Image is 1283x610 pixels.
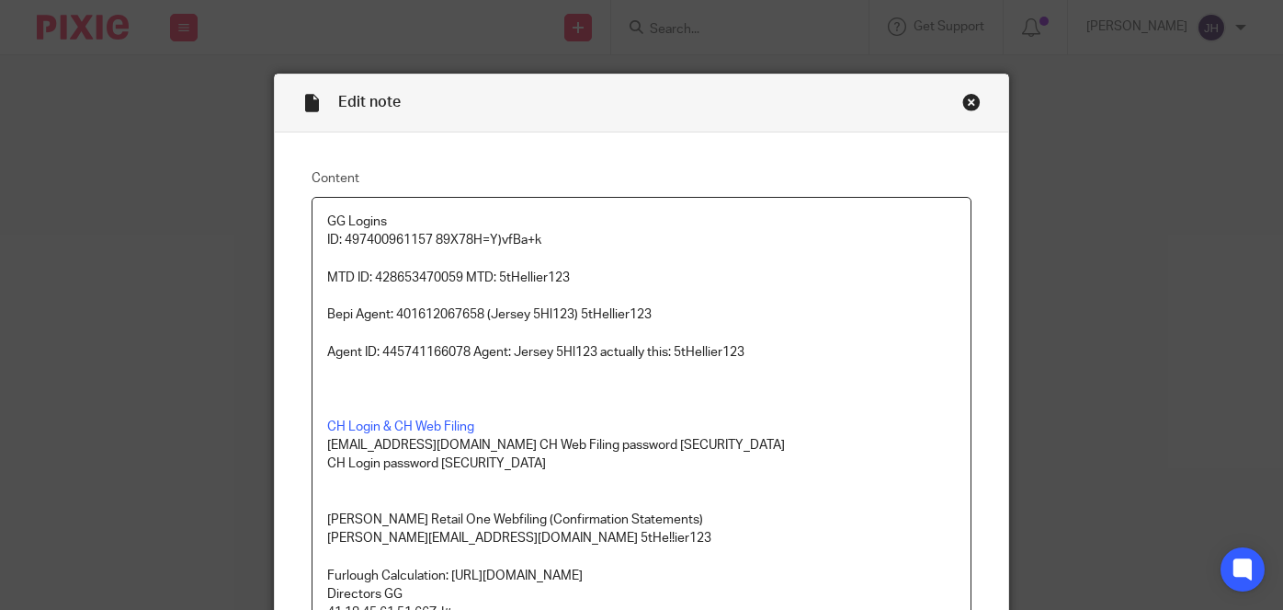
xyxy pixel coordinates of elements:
[327,436,956,455] p: [EMAIL_ADDRESS][DOMAIN_NAME] CH Web Filing password [SECURITY_DATA]
[327,269,956,287] p: MTD ID: 428653470059 MTD: 5tHellier123
[312,169,971,188] label: Content
[327,343,956,362] p: Agent ID: 445741166078 Agent: Jersey 5Hl123 actually this: 5tHellier123
[327,213,956,250] p: GG Logins ID: 497400961157 89X78H=Y)vfBa+k
[962,93,981,111] div: Close this dialog window
[327,305,956,324] p: Bepi Agent: 401612067658 (Jersey 5Hl123) 5tHellier123
[327,511,956,529] p: [PERSON_NAME] Retail One Webfiling (Confirmation Statements)
[327,420,474,433] a: CH Login & CH Web Filing
[327,455,956,473] p: CH Login password [SECURITY_DATA]
[327,567,956,585] p: Furlough Calculation: [URL][DOMAIN_NAME]
[338,95,401,109] span: Edit note
[327,529,956,547] p: [PERSON_NAME][EMAIL_ADDRESS][DOMAIN_NAME] 5tHe!!ier123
